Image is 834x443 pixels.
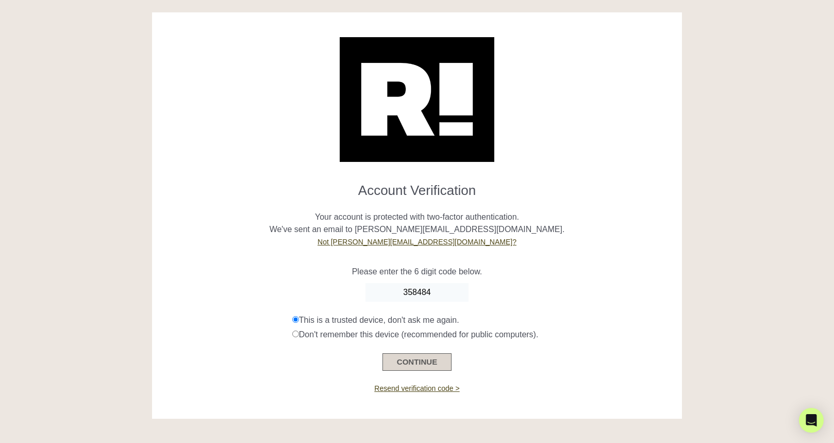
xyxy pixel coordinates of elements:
a: Not [PERSON_NAME][EMAIL_ADDRESS][DOMAIN_NAME]? [318,238,516,246]
button: CONTINUE [382,353,452,371]
input: Enter Code [365,283,469,302]
div: Open Intercom Messenger [799,408,824,433]
div: This is a trusted device, don't ask me again. [292,314,674,326]
img: Retention.com [340,37,494,162]
div: Don't remember this device (recommended for public computers). [292,329,674,341]
p: Your account is protected with two-factor authentication. We've sent an email to [PERSON_NAME][EM... [160,199,675,248]
h1: Account Verification [160,174,675,199]
a: Resend verification code > [374,384,459,392]
p: Please enter the 6 digit code below. [160,266,675,278]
